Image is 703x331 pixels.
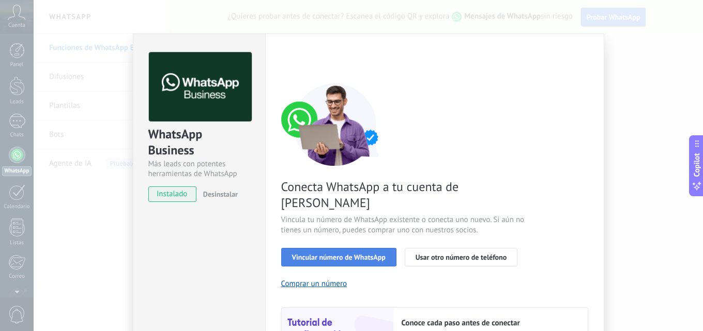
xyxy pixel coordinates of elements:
img: connect number [281,83,390,166]
h2: Conoce cada paso antes de conectar [402,318,577,328]
span: Copilot [692,153,702,177]
button: Vincular número de WhatsApp [281,248,396,266]
button: Comprar un número [281,279,347,289]
div: Más leads con potentes herramientas de WhatsApp [148,159,250,179]
div: WhatsApp Business [148,126,250,159]
button: Desinstalar [199,186,238,202]
span: instalado [149,186,196,202]
span: Vincula tu número de WhatsApp existente o conecta uno nuevo. Si aún no tienes un número, puedes c... [281,215,527,235]
img: logo_main.png [149,52,252,122]
span: Desinstalar [203,190,238,199]
span: Conecta WhatsApp a tu cuenta de [PERSON_NAME] [281,179,527,211]
span: Usar otro número de teléfono [416,254,507,261]
span: Vincular número de WhatsApp [292,254,386,261]
button: Usar otro número de teléfono [405,248,517,266]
